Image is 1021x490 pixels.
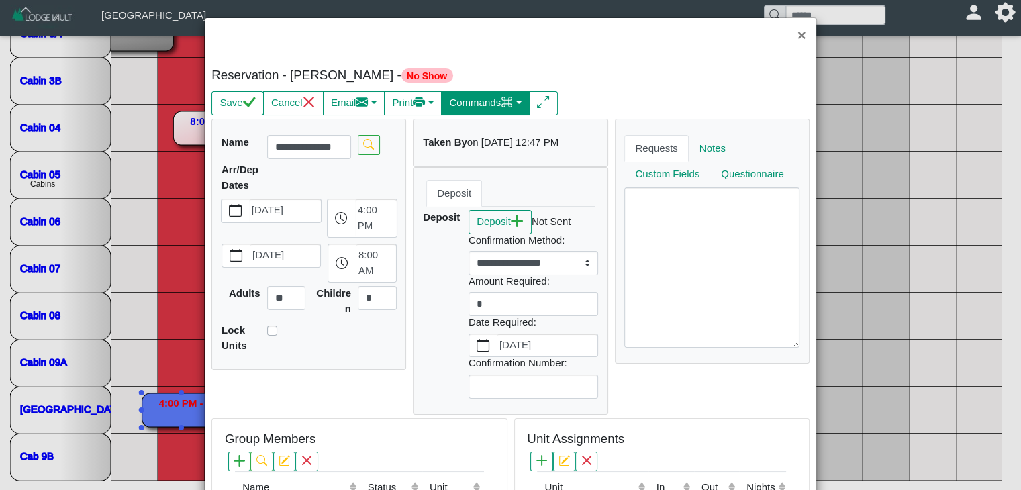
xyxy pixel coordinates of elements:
label: [DATE] [249,199,321,222]
svg: command [501,96,514,109]
b: Arr/Dep Dates [222,164,258,191]
i: on [DATE] 12:47 PM [467,136,558,148]
button: calendar [222,199,249,222]
button: calendar [469,334,497,357]
svg: calendar [477,339,489,352]
svg: arrows angle expand [537,96,550,109]
button: Commandscommand [441,91,530,115]
a: Questionnaire [710,161,794,188]
button: clock [328,244,356,282]
button: Emailenvelope fill [323,91,385,115]
i: Not Sent [532,215,571,227]
svg: plus [511,215,524,228]
svg: clock [335,212,348,225]
button: search [250,452,273,471]
button: pencil square [553,452,575,471]
label: 4:00 PM [355,199,397,237]
h6: Date Required: [469,316,598,328]
svg: printer fill [413,96,426,109]
a: Requests [624,135,688,162]
button: Printprinter fill [384,91,442,115]
b: Deposit [423,211,460,223]
button: pencil square [273,452,295,471]
svg: search [363,139,374,150]
button: x [575,452,597,471]
svg: x [303,96,315,109]
button: Savecheck [211,91,263,115]
h6: Confirmation Method: [469,234,598,246]
svg: plus [536,455,547,466]
button: plus [228,452,250,471]
button: x [295,452,318,471]
button: calendar [222,244,250,267]
h5: Unit Assignments [527,432,624,447]
label: [DATE] [497,334,597,357]
button: plus [530,452,552,471]
label: 8:00 AM [356,244,396,282]
svg: clock [336,257,348,270]
button: arrows angle expand [529,91,558,115]
label: [DATE] [250,244,320,267]
h5: Reservation - [PERSON_NAME] - [211,68,507,83]
svg: x [301,455,312,466]
svg: envelope fill [356,96,369,109]
b: Adults [229,287,260,299]
svg: check [243,96,256,109]
a: Notes [689,135,736,162]
h6: Amount Required: [469,275,598,287]
b: Taken By [423,136,467,148]
b: Children [316,287,351,314]
b: Lock Units [222,324,247,351]
svg: pencil square [558,455,569,466]
h6: Confirmation Number: [469,357,598,369]
svg: calendar [230,249,242,262]
button: Depositplus [469,210,532,234]
a: Custom Fields [624,161,710,188]
svg: x [581,455,592,466]
h5: Group Members [225,432,315,447]
button: Close [787,18,816,54]
svg: plus [234,455,244,466]
svg: search [256,455,267,466]
b: Name [222,136,249,148]
button: clock [328,199,355,237]
svg: pencil square [279,455,289,466]
a: Deposit [426,180,482,207]
button: Cancelx [263,91,324,115]
button: search [358,135,380,154]
svg: calendar [229,204,242,217]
